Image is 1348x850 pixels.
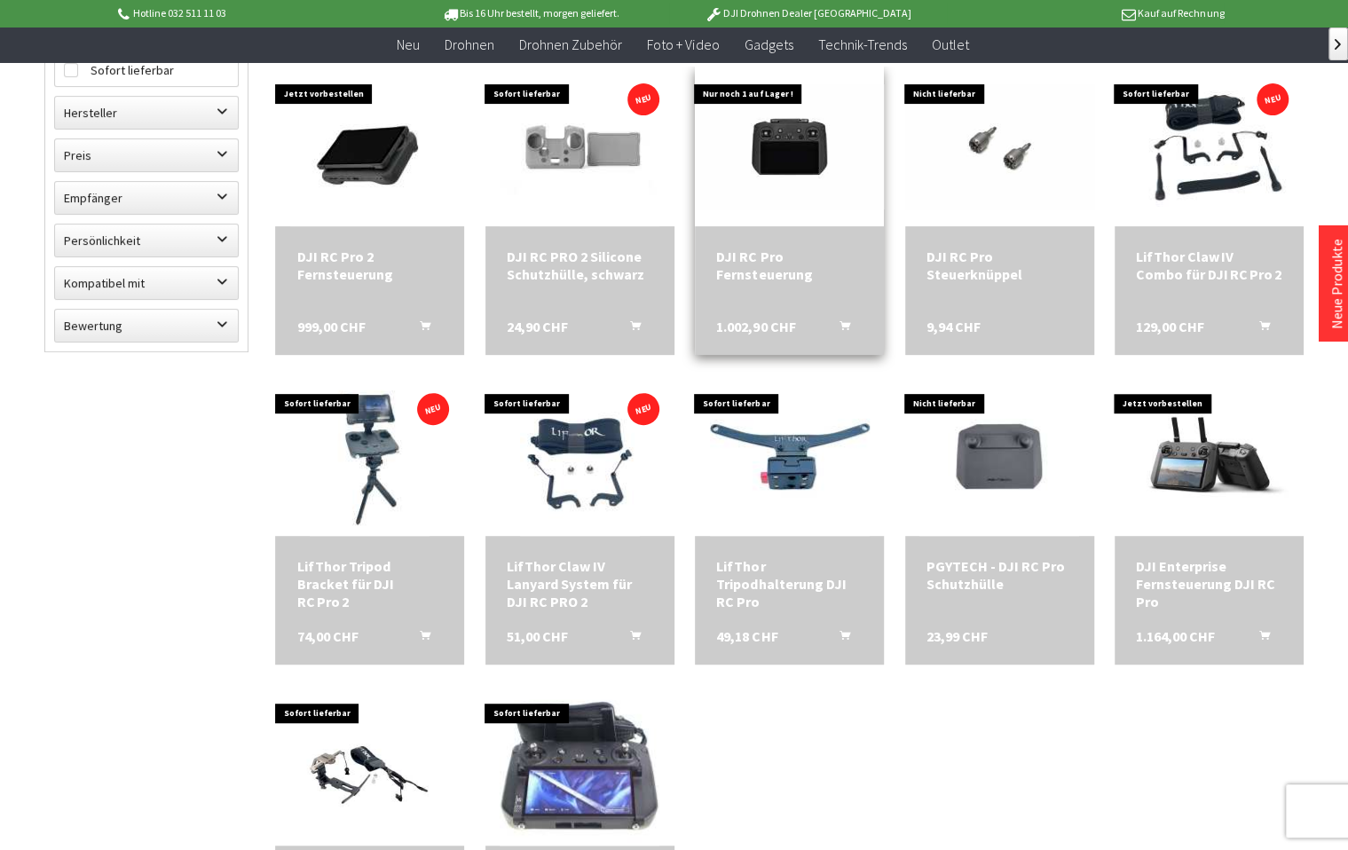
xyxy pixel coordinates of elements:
[55,139,238,171] label: Preis
[55,182,238,214] label: Empfänger
[926,248,1073,283] div: DJI RC Pro Steuerknüppel
[710,376,870,536] img: LifThor Tripodhalterung DJI RC Pro
[55,267,238,299] label: Kompatibel mit
[818,318,861,341] button: In den Warenkorb
[507,27,635,63] a: Drohnen Zubehör
[716,248,863,283] a: DJI RC Pro Fernsteuerung 1.002,90 CHF In den Warenkorb
[1335,39,1341,50] span: 
[500,67,659,226] img: DJI RC PRO 2 Silicone Schutzhülle, schwarz
[716,557,863,610] div: LifThor Tripodhalterung DJI RC Pro
[507,318,568,335] span: 24,90 CHF
[507,557,653,610] div: LifThor Claw IV Lanyard System für DJI RC PRO 2
[397,35,420,53] span: Neu
[1136,627,1215,645] span: 1.164,00 CHF
[55,54,238,86] label: Sofort lieferbar
[1115,397,1304,516] img: DJI Enterprise Fernsteuerung DJI RC Pro
[507,248,653,283] div: DJI RC PRO 2 Silicone Schutzhülle, schwarz
[731,27,805,63] a: Gadgets
[1136,318,1204,335] span: 129,00 CHF
[1328,239,1345,329] a: Neue Produkte
[392,3,669,24] p: Bis 16 Uhr bestellt, morgen geliefert.
[296,557,443,610] div: LifThor Tripod Bracket für DJI RC Pro 2
[398,318,441,341] button: In den Warenkorb
[296,318,365,335] span: 999,00 CHF
[398,627,441,650] button: In den Warenkorb
[507,557,653,610] a: LifThor Claw IV Lanyard System für DJI RC PRO 2 51,00 CHF In den Warenkorb
[507,248,653,283] a: DJI RC PRO 2 Silicone Schutzhülle, schwarz 24,90 CHF In den Warenkorb
[1136,248,1282,283] a: LifThor Claw IV Combo für DJI RC Pro 2 129,00 CHF In den Warenkorb
[926,248,1073,283] a: DJI RC Pro Steuerknüppel 9,94 CHF
[1136,248,1282,283] div: LifThor Claw IV Combo für DJI RC Pro 2
[432,27,507,63] a: Drohnen
[384,27,432,63] a: Neu
[695,84,884,210] img: DJI RC Pro Fernsteuerung
[296,627,358,645] span: 74,00 CHF
[310,376,430,536] img: LifThor Tripod Bracket für DJI RC Pro 2
[905,84,1094,210] img: DJI RC Pro Steuerknüppel
[926,557,1073,593] a: PGYTECH - DJI RC Pro Schutzhülle 23,99 CHF
[445,35,494,53] span: Drohnen
[609,318,651,341] button: In den Warenkorb
[744,35,792,53] span: Gadgets
[918,27,981,63] a: Outlet
[926,318,981,335] span: 9,94 CHF
[926,627,988,645] span: 23,99 CHF
[296,248,443,283] a: DJI RC Pro 2 Fernsteuerung 999,00 CHF In den Warenkorb
[919,376,1079,536] img: PGYTECH - DJI RC Pro Schutzhülle
[817,35,906,53] span: Technik-Trends
[1136,557,1282,610] div: DJI Enterprise Fernsteuerung DJI RC Pro
[55,310,238,342] label: Bewertung
[290,67,450,226] img: DJI RC Pro 2 Fernsteuerung
[500,686,659,846] img: Sendergurt / Tragegurt für DJI RC Pro Fernsteuerung
[716,627,777,645] span: 49,18 CHF
[716,248,863,283] div: DJI RC Pro Fernsteuerung
[519,35,622,53] span: Drohnen Zubehör
[296,248,443,283] div: DJI RC Pro 2 Fernsteuerung
[931,35,968,53] span: Outlet
[669,3,946,24] p: DJI Drohnen Dealer [GEOGRAPHIC_DATA]
[947,3,1224,24] p: Kauf auf Rechnung
[520,376,640,536] img: LifThor Claw IV Lanyard System für DJI RC PRO 2
[275,706,464,825] img: LifThor - Monitorhalterung DJI RC Pro Fernsteuerung
[716,557,863,610] a: LifThor Tripodhalterung DJI RC Pro 49,18 CHF In den Warenkorb
[114,3,391,24] p: Hotline 032 511 11 03
[55,97,238,129] label: Hersteller
[1136,557,1282,610] a: DJI Enterprise Fernsteuerung DJI RC Pro 1.164,00 CHF In den Warenkorb
[507,627,568,645] span: 51,00 CHF
[296,557,443,610] a: LifThor Tripod Bracket für DJI RC Pro 2 74,00 CHF In den Warenkorb
[1238,318,1281,341] button: In den Warenkorb
[647,35,719,53] span: Foto + Video
[716,318,795,335] span: 1.002,90 CHF
[55,224,238,256] label: Persönlichkeit
[805,27,918,63] a: Technik-Trends
[818,627,861,650] button: In den Warenkorb
[635,27,731,63] a: Foto + Video
[609,627,651,650] button: In den Warenkorb
[1238,627,1281,650] button: In den Warenkorb
[1115,70,1304,224] img: LifThor Claw IV Combo für DJI RC Pro 2
[926,557,1073,593] div: PGYTECH - DJI RC Pro Schutzhülle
